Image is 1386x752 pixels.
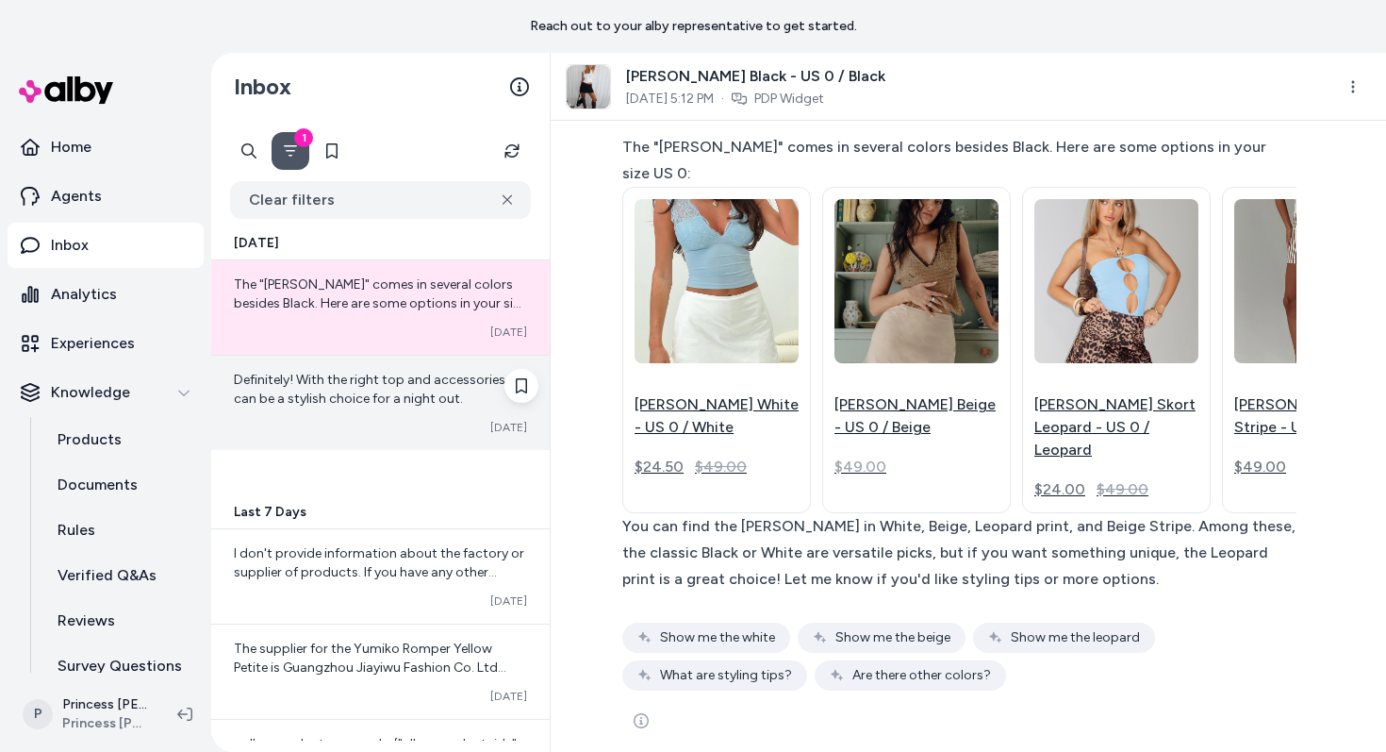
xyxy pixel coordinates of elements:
img: Gigi Skort Leopard - US 0 / Leopard [1034,170,1198,392]
span: [DATE] [234,234,279,253]
button: See more [622,702,660,740]
a: Home [8,125,204,170]
span: [PERSON_NAME] Black - US 0 / Black [626,65,885,88]
a: The supplier for the Yumiko Romper Yellow Petite is Guangzhou Jiayiwu Fashion Co. Ltd (Garywood).... [211,624,550,719]
button: Refresh [493,132,531,170]
a: Verified Q&As [39,553,204,598]
p: [PERSON_NAME] Beige - US 0 / Beige [834,393,998,439]
span: Princess [PERSON_NAME] USA [62,714,147,733]
button: PPrincess [PERSON_NAME] USA ShopifyPrincess [PERSON_NAME] USA [11,684,162,744]
div: The "[PERSON_NAME]" comes in several colors besides Black. Here are some options in your size US 0: [622,134,1296,187]
div: You can find the [PERSON_NAME] in White, Beige, Leopard print, and Beige Stripe. Among these, the... [622,513,1296,593]
span: The supplier for the Yumiko Romper Yellow Petite is Guangzhou Jiayiwu Fashion Co. Ltd (Garywood).... [234,641,513,732]
p: Knowledge [51,381,130,404]
a: Agents [8,174,204,219]
a: PDP Widget [754,90,824,109]
p: Analytics [51,283,117,306]
span: Show me the white [660,628,775,647]
img: alby Logo [19,76,113,104]
a: Products [39,417,204,462]
span: [DATE] [490,325,527,340]
p: Inbox [51,234,89,257]
p: Verified Q&As [58,564,157,587]
span: [DATE] [490,593,527,609]
span: $49.00 [1097,478,1148,501]
a: Experiences [8,321,204,366]
p: Princess [PERSON_NAME] USA Shopify [62,695,147,714]
div: $24.00 [1034,478,1085,501]
span: $49.00 [695,456,747,478]
p: [PERSON_NAME] Skort Leopard - US 0 / Leopard [1034,393,1198,461]
p: Experiences [51,332,135,355]
a: Definitely! With the right top and accessories, it can be a stylish choice for a night out.[DATE] [211,355,550,450]
button: Clear filters [230,181,531,219]
p: Agents [51,185,102,208]
a: Gigi Skort White - US 0 / White[PERSON_NAME] White - US 0 / White$24.50$49.00 [622,187,811,513]
span: Definitely! With the right top and accessories, it can be a stylish choice for a night out. [234,372,520,407]
span: Are there other colors? [852,666,991,685]
span: P [23,699,53,729]
span: I don't provide information about the factory or supplier of products. If you have any other ques... [234,545,527,618]
span: [DATE] [490,420,527,435]
span: Show me the leopard [1011,628,1140,647]
span: [DATE] 5:12 PM [626,90,714,109]
img: 1-modelinfo-mia-us4_348ed398-56e4-43b8-a5d4-79782c2dfa45.jpg [567,65,610,109]
a: I don't provide information about the factory or supplier of products. If you have any other ques... [211,529,550,624]
a: Inbox [8,223,204,268]
a: Analytics [8,272,204,317]
a: Documents [39,462,204,508]
a: Reviews [39,598,204,643]
a: Gigi Skort Beige - US 0 / Beige[PERSON_NAME] Beige - US 0 / Beige$49.00 [822,187,1011,513]
a: Rules [39,508,204,553]
span: Show me the beige [835,628,950,647]
div: 1 [294,128,313,147]
p: Reach out to your alby representative to get started. [530,17,857,36]
p: Documents [58,474,138,496]
span: The "[PERSON_NAME]" comes in several colors besides Black. Here are some options in your size US ... [234,276,526,538]
p: [PERSON_NAME] White - US 0 / White [635,393,799,439]
a: Survey Questions [39,643,204,689]
p: Products [58,428,122,451]
div: $24.50 [635,456,684,478]
a: The "[PERSON_NAME]" comes in several colors besides Black. Here are some options in your size US ... [211,260,550,355]
span: Last 7 Days [234,503,306,522]
h2: Inbox [234,73,291,101]
span: · [721,90,724,109]
span: $49.00 [834,456,886,478]
p: Survey Questions [58,655,182,677]
div: $49.00 [1234,456,1286,478]
img: Gigi Skort Beige - US 0 / Beige [834,170,998,393]
button: Filter [272,132,309,170]
button: Knowledge [8,370,204,415]
img: Gigi Skort White - US 0 / White [635,170,799,392]
p: Reviews [58,610,115,632]
span: [DATE] [490,689,527,704]
span: What are styling tips? [660,666,792,685]
p: Home [51,136,91,159]
p: Rules [58,519,95,542]
a: Gigi Skort Leopard - US 0 / Leopard[PERSON_NAME] Skort Leopard - US 0 / Leopard$24.00$49.00 [1022,187,1211,513]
